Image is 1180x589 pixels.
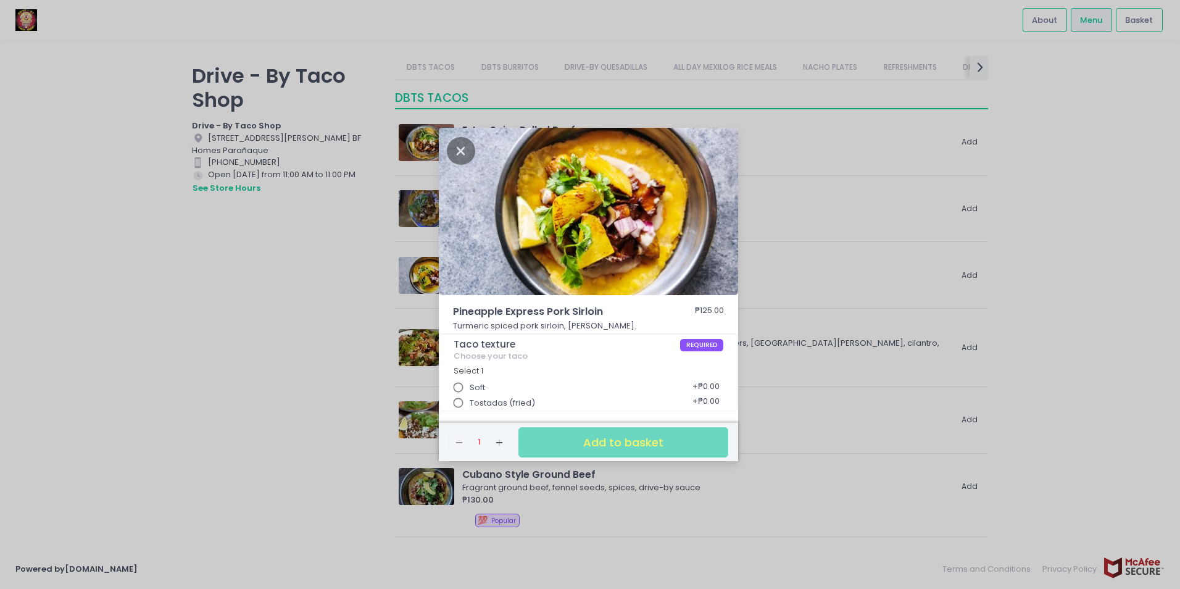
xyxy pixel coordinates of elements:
span: Taco texture [454,339,680,350]
span: Select 1 [454,366,483,376]
span: Pineapple Express Pork Sirloin [453,304,657,319]
div: Choose your taco [454,351,724,361]
p: Turmeric spiced pork sirloin, [PERSON_NAME]. [453,320,725,332]
button: Add to basket [518,427,728,457]
span: REQUIRED [680,339,724,351]
div: + ₱0.00 [688,391,723,415]
span: Tostadas (fried) [470,397,535,409]
div: ₱125.00 [695,304,724,319]
div: + ₱0.00 [688,376,723,399]
button: Close [447,144,475,156]
img: Pineapple Express Pork Sirloin [439,128,738,296]
span: Soft [470,382,485,394]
